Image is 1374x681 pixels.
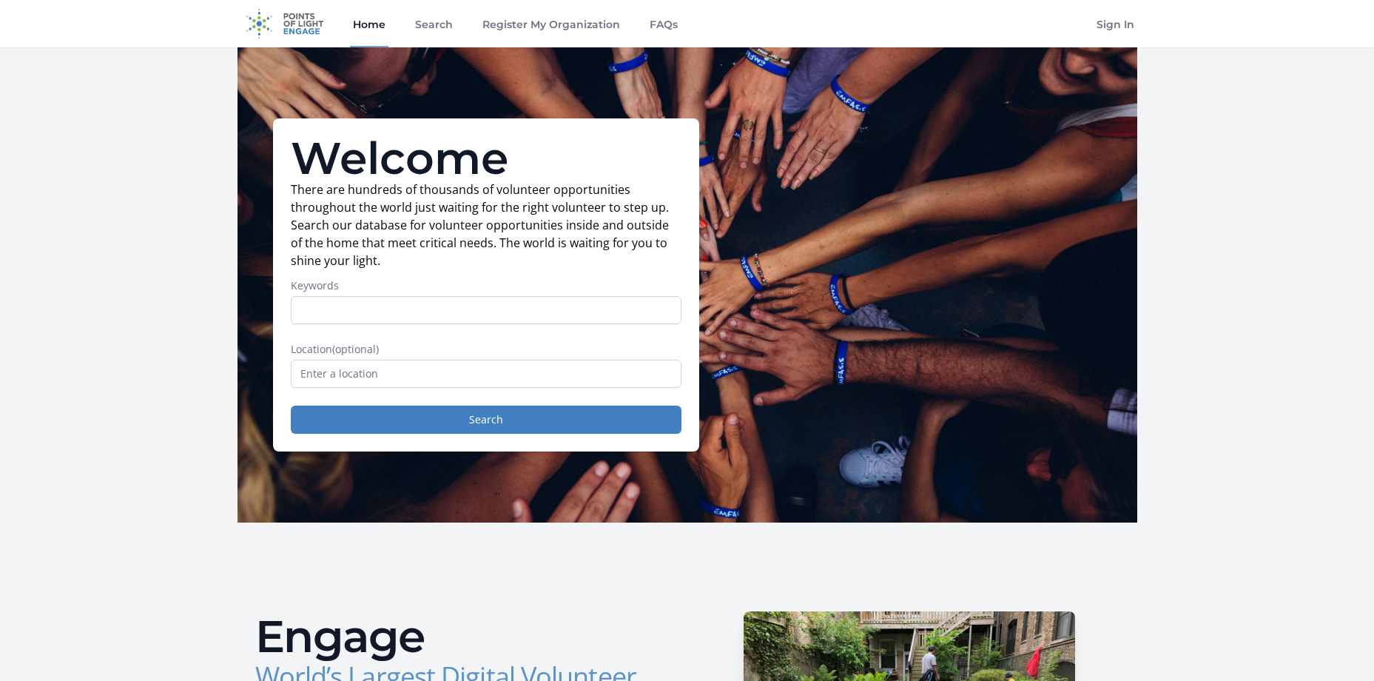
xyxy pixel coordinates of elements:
[255,614,676,659] h2: Engage
[291,136,681,181] h1: Welcome
[291,342,681,357] label: Location
[332,342,379,356] span: (optional)
[291,278,681,293] label: Keywords
[291,406,681,434] button: Search
[291,360,681,388] input: Enter a location
[291,181,681,269] p: There are hundreds of thousands of volunteer opportunities throughout the world just waiting for ...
